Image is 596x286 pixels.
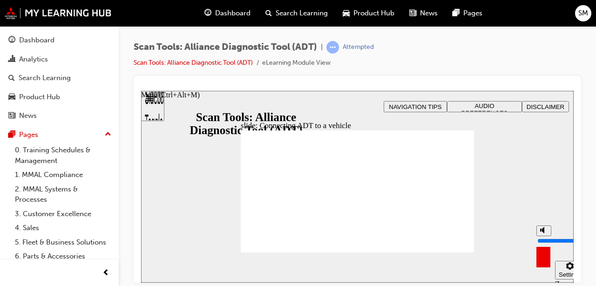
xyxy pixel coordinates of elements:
a: 0. Training Schedules & Management [11,143,115,168]
span: SM [578,8,588,19]
div: Product Hub [19,92,60,102]
a: 3. Customer Excellence [11,207,115,221]
a: pages-iconPages [445,4,490,23]
button: Settings [414,170,444,189]
span: news-icon [8,112,15,120]
span: News [420,8,438,19]
span: Search Learning [276,8,328,19]
div: Search Learning [19,73,71,83]
div: News [19,110,37,121]
span: AUDIO PREFERENCES [320,12,367,26]
div: Settings [418,180,440,187]
a: Scan Tools: Alliance Diagnostic Tool (ADT) [134,59,253,67]
div: miscellaneous controls [391,162,428,192]
span: DISCLAIMER [386,13,423,20]
a: 5. Fleet & Business Solutions [11,235,115,250]
span: prev-icon [102,267,109,279]
button: DashboardAnalyticsSearch LearningProduct HubNews [4,30,115,126]
span: learningRecordVerb_ATTEMPT-icon [326,41,339,54]
button: Pages [4,126,115,143]
img: mmal [5,7,112,19]
a: Dashboard [4,32,115,49]
div: Pages [19,129,38,140]
span: car-icon [8,93,15,102]
div: Dashboard [19,35,54,46]
a: 1. MMAL Compliance [11,168,115,182]
span: chart-icon [8,55,15,64]
a: search-iconSearch Learning [258,4,335,23]
span: car-icon [343,7,350,19]
a: news-iconNews [402,4,445,23]
span: pages-icon [453,7,460,19]
a: 2. MMAL Systems & Processes [11,182,115,207]
span: pages-icon [8,131,15,139]
span: Pages [463,8,482,19]
a: 6. Parts & Accessories [11,249,115,264]
span: NAVIGATION TIPS [248,13,300,20]
span: guage-icon [204,7,211,19]
button: NAVIGATION TIPS [243,10,306,21]
span: up-icon [105,129,111,141]
span: Product Hub [353,8,394,19]
a: Search Learning [4,69,115,87]
a: News [4,107,115,124]
a: car-iconProduct Hub [335,4,402,23]
a: guage-iconDashboard [197,4,258,23]
button: SM [575,5,591,21]
div: Attempted [343,43,374,52]
button: DISCLAIMER [381,10,428,21]
a: Product Hub [4,89,115,106]
span: guage-icon [8,36,15,45]
li: eLearning Module View [262,58,331,68]
button: AUDIO PREFERENCES [306,10,381,21]
a: Analytics [4,51,115,68]
span: Scan Tools: Alliance Diagnostic Tool (ADT) [134,42,317,53]
a: 4. Sales [11,221,115,235]
label: Zoom to fit [414,189,433,216]
span: Dashboard [215,8,251,19]
span: news-icon [409,7,416,19]
span: search-icon [8,74,15,82]
span: | [321,42,323,53]
div: Analytics [19,54,48,65]
span: search-icon [265,7,272,19]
